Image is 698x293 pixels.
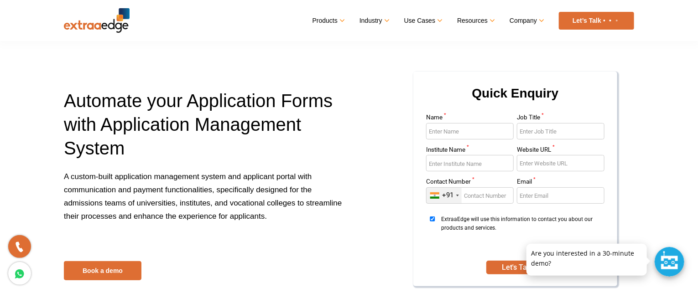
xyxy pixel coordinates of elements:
p: A custom-built application management system and applicant portal with communication and payment ... [64,170,342,236]
div: India (भारत): +91 [427,188,462,203]
button: SUBMIT [486,261,547,274]
input: ExtraaEdge will use this information to contact you about our products and services. [426,216,439,221]
div: +91 [442,191,453,200]
label: Job Title [517,114,604,123]
div: Chat [655,247,684,277]
a: Industry [359,14,388,27]
input: Enter Name [426,123,514,139]
a: Let’s Talk [559,12,634,30]
a: Company [510,14,543,27]
input: Enter Contact Number [426,187,514,204]
a: Book a demo [64,261,141,280]
label: Email [517,179,604,187]
input: Enter Website URL [517,155,604,171]
span: ExtraaEdge will use this information to contact you about our products and services. [442,215,602,249]
a: Use Cases [404,14,441,27]
input: Enter Job Title [517,123,604,139]
label: Institute Name [426,147,514,155]
label: Name [426,114,514,123]
input: Enter Institute Name [426,155,514,171]
input: Enter Email [517,187,604,204]
a: Resources [457,14,494,27]
span: Automate your Application Forms with Application Management System [64,91,333,158]
label: Contact Number [426,179,514,187]
h2: Quick Enquiry [424,82,606,114]
label: Website URL [517,147,604,155]
a: Products [313,14,344,27]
